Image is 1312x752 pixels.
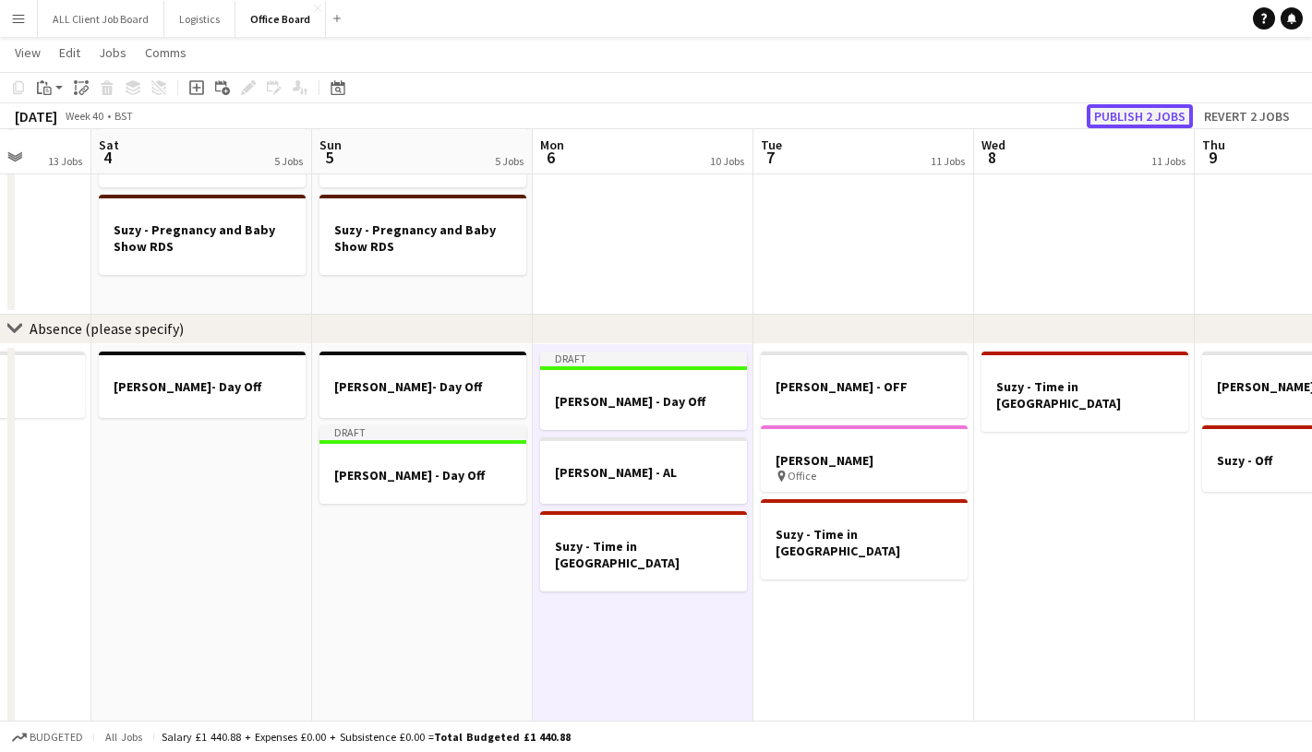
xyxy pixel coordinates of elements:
[761,352,968,418] app-job-card: [PERSON_NAME] - OFF
[114,109,133,123] div: BST
[274,154,303,168] div: 5 Jobs
[540,464,747,481] h3: [PERSON_NAME] - AL
[99,44,126,61] span: Jobs
[319,137,342,153] span: Sun
[537,147,564,168] span: 6
[99,352,306,418] app-job-card: [PERSON_NAME]- Day Off
[52,41,88,65] a: Edit
[91,41,134,65] a: Jobs
[761,526,968,559] h3: Suzy - Time in [GEOGRAPHIC_DATA]
[1197,104,1297,128] button: Revert 2 jobs
[7,41,48,65] a: View
[495,154,524,168] div: 5 Jobs
[1202,137,1225,153] span: Thu
[96,147,119,168] span: 4
[38,1,164,37] button: ALL Client Job Board
[540,437,747,504] app-job-card: [PERSON_NAME] - AL
[540,352,747,366] div: Draft
[434,730,571,744] span: Total Budgeted £1 440.88
[317,147,342,168] span: 5
[99,195,306,275] app-job-card: Suzy - Pregnancy and Baby Show RDS
[540,511,747,591] app-job-card: Suzy - Time in [GEOGRAPHIC_DATA]
[145,44,187,61] span: Comms
[761,378,968,395] h3: [PERSON_NAME] - OFF
[138,41,194,65] a: Comms
[30,731,83,744] span: Budgeted
[99,378,306,395] h3: [PERSON_NAME]- Day Off
[319,352,526,418] app-job-card: [PERSON_NAME]- Day Off
[979,147,1005,168] span: 8
[61,109,107,123] span: Week 40
[59,44,80,61] span: Edit
[164,1,235,37] button: Logistics
[788,469,816,483] span: Office
[540,137,564,153] span: Mon
[758,147,782,168] span: 7
[162,730,571,744] div: Salary £1 440.88 + Expenses £0.00 + Subsistence £0.00 =
[235,1,326,37] button: Office Board
[931,154,965,168] div: 11 Jobs
[761,452,968,469] h3: [PERSON_NAME]
[761,425,968,492] app-job-card: [PERSON_NAME] Office
[1151,154,1186,168] div: 11 Jobs
[99,221,306,255] h3: Suzy - Pregnancy and Baby Show RDS
[319,221,526,255] h3: Suzy - Pregnancy and Baby Show RDS
[981,378,1188,412] h3: Suzy - Time in [GEOGRAPHIC_DATA]
[319,425,526,504] app-job-card: Draft[PERSON_NAME] - Day Off
[540,538,747,571] h3: Suzy - Time in [GEOGRAPHIC_DATA]
[102,730,146,744] span: All jobs
[15,107,57,125] div: [DATE]
[1199,147,1225,168] span: 9
[761,499,968,579] app-job-card: Suzy - Time in [GEOGRAPHIC_DATA]
[30,319,184,338] div: Absence (please specify)
[99,137,119,153] span: Sat
[761,137,782,153] span: Tue
[9,727,86,747] button: Budgeted
[981,137,1005,153] span: Wed
[48,154,82,168] div: 13 Jobs
[540,393,747,410] h3: [PERSON_NAME] - Day Off
[319,467,526,483] h3: [PERSON_NAME] - Day Off
[319,378,526,395] h3: [PERSON_NAME]- Day Off
[15,44,41,61] span: View
[319,195,526,275] app-job-card: Suzy - Pregnancy and Baby Show RDS
[710,154,744,168] div: 10 Jobs
[540,352,747,430] app-job-card: Draft[PERSON_NAME] - Day Off
[981,352,1188,432] app-job-card: Suzy - Time in [GEOGRAPHIC_DATA]
[319,425,526,440] div: Draft
[1087,104,1193,128] button: Publish 2 jobs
